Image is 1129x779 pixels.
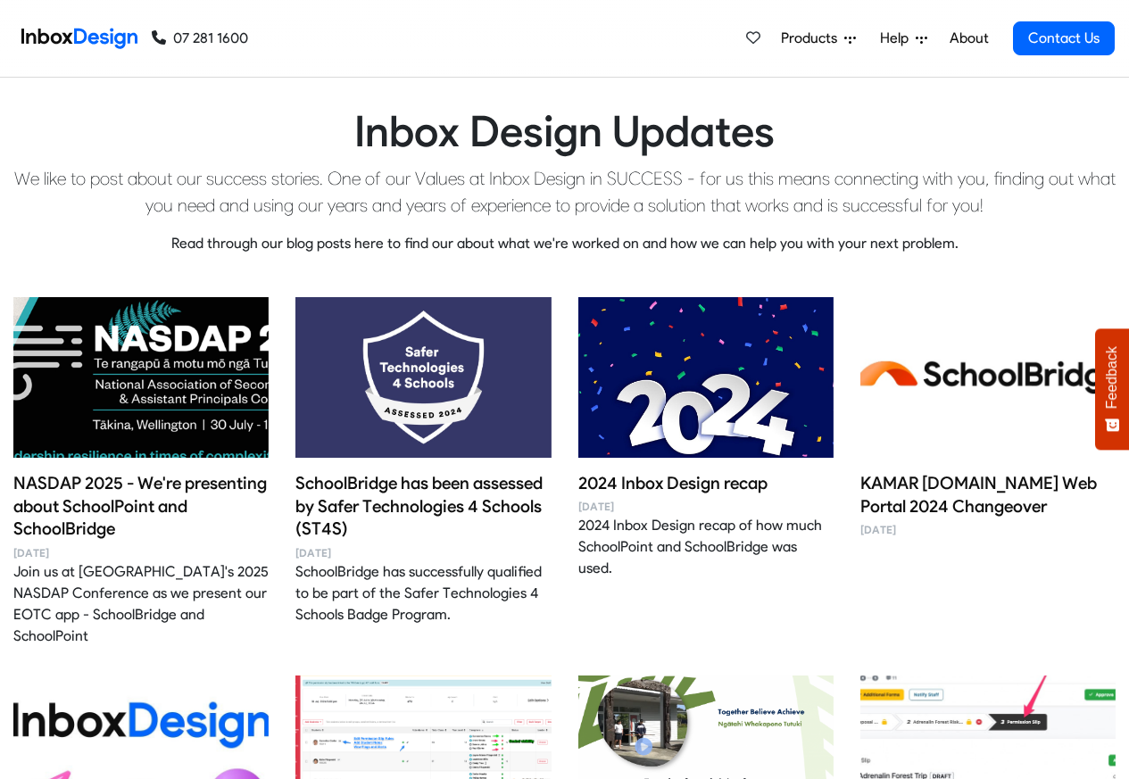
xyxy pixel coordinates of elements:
[295,472,551,542] h4: SchoolBridge has been assessed by Safer Technologies 4 Schools (ST4S)
[578,515,834,579] div: 2024 Inbox Design recap of how much SchoolPoint and SchoolBridge was used.
[781,28,844,49] span: Products
[578,297,834,580] a: 2024 Inbox Design recap image 2024 Inbox Design recap [DATE] 2024 Inbox Design recap of how much ...
[860,472,1116,518] h4: KAMAR [DOMAIN_NAME] Web Portal 2024 Changeover
[13,545,269,561] time: [DATE]
[13,106,1116,158] h1: Inbox Design Updates
[295,561,551,626] div: SchoolBridge has successfully qualified to be part of the Safer Technologies 4 Schools Badge Prog...
[944,21,993,56] a: About
[860,297,1116,539] a: KAMAR school.kiwi Web Portal 2024 Changeover image KAMAR [DOMAIN_NAME] Web Portal 2024 Changeover...
[578,472,834,495] h4: 2024 Inbox Design recap
[13,270,269,485] img: NASDAP 2025 - We're presenting about SchoolPoint and SchoolBridge image
[13,165,1116,219] p: We like to post about our success stories. One of our Values at Inbox Design in SUCCESS - for us ...
[578,270,834,485] img: 2024 Inbox Design recap image
[13,297,269,648] a: NASDAP 2025 - We're presenting about SchoolPoint and SchoolBridge image NASDAP 2025 - We're prese...
[1104,346,1120,409] span: Feedback
[1013,21,1115,55] a: Contact Us
[578,499,834,515] time: [DATE]
[152,28,248,49] a: 07 281 1600
[880,28,916,49] span: Help
[295,545,551,561] time: [DATE]
[860,270,1116,485] img: KAMAR school.kiwi Web Portal 2024 Changeover image
[1095,328,1129,450] button: Feedback - Show survey
[13,561,269,647] div: Join us at [GEOGRAPHIC_DATA]'s 2025 NASDAP Conference as we present our EOTC app - SchoolBridge a...
[13,233,1116,254] p: Read through our blog posts here to find our about what we're worked on and how we can help you w...
[774,21,863,56] a: Products
[13,472,269,542] h4: NASDAP 2025 - We're presenting about SchoolPoint and SchoolBridge
[295,297,551,626] a: SchoolBridge has been assessed by Safer Technologies 4 Schools (ST4S) image SchoolBridge has been...
[873,21,934,56] a: Help
[295,270,551,485] img: SchoolBridge has been assessed by Safer Technologies 4 Schools (ST4S) image
[860,522,1116,538] time: [DATE]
